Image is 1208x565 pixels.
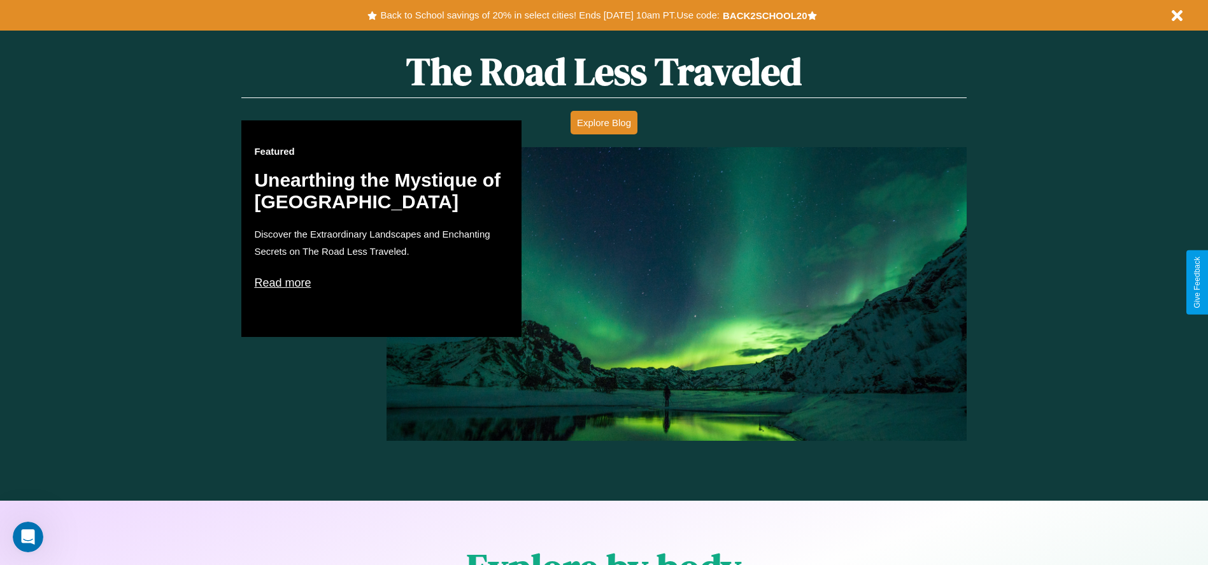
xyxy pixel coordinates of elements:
h2: Unearthing the Mystique of [GEOGRAPHIC_DATA] [254,169,509,213]
h1: The Road Less Traveled [241,45,966,98]
iframe: Intercom live chat [13,522,43,552]
button: Explore Blog [571,111,637,134]
b: BACK2SCHOOL20 [723,10,807,21]
div: Give Feedback [1193,257,1202,308]
p: Discover the Extraordinary Landscapes and Enchanting Secrets on The Road Less Traveled. [254,225,509,260]
button: Back to School savings of 20% in select cities! Ends [DATE] 10am PT.Use code: [377,6,722,24]
h3: Featured [254,146,509,157]
p: Read more [254,273,509,293]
